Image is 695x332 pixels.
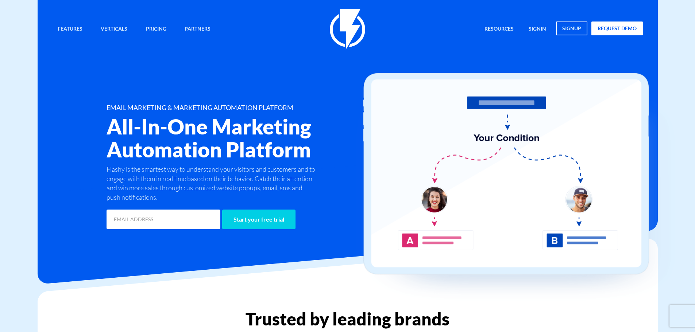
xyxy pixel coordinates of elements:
a: Pricing [140,22,172,37]
a: signup [556,22,587,35]
input: Start your free trial [222,210,296,229]
p: Flashy is the smartest way to understand your visitors and customers and to engage with them in r... [107,165,317,202]
a: Resources [479,22,519,37]
a: request demo [591,22,643,35]
h1: EMAIL MARKETING & MARKETING AUTOMATION PLATFORM [107,104,391,112]
a: Verticals [95,22,133,37]
h2: All-In-One Marketing Automation Platform [107,115,391,161]
input: EMAIL ADDRESS [107,210,220,229]
a: signin [523,22,552,37]
h2: Trusted by leading brands [38,309,658,328]
a: Features [52,22,88,37]
a: Partners [179,22,216,37]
